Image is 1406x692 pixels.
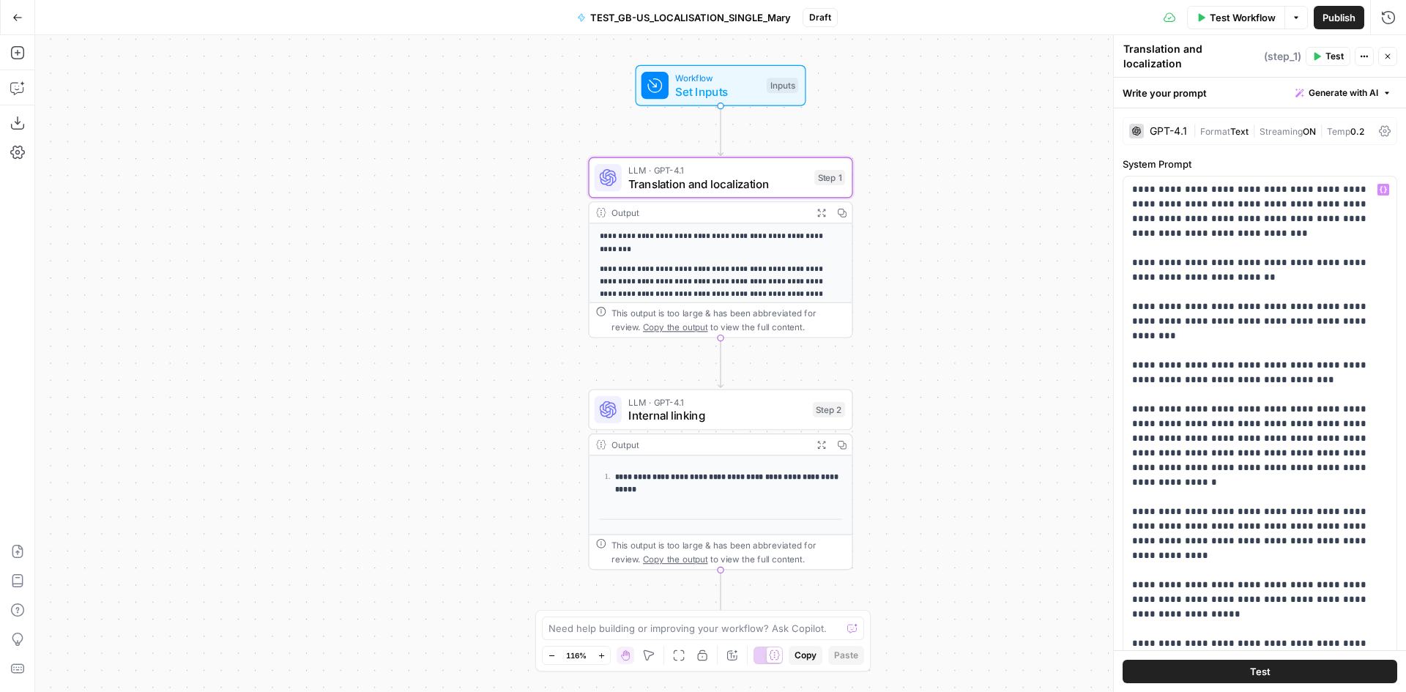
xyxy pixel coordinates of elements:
[1230,126,1249,137] span: Text
[628,395,806,409] span: LLM · GPT-4.1
[718,338,724,388] g: Edge from step_1 to step_2
[1123,660,1397,683] button: Test
[628,407,806,424] span: Internal linking
[767,78,798,93] div: Inputs
[1187,6,1284,29] button: Test Workflow
[1193,123,1200,138] span: |
[789,646,822,665] button: Copy
[1210,10,1276,25] span: Test Workflow
[809,11,831,24] span: Draft
[643,554,708,564] span: Copy the output
[568,6,800,29] button: TEST_GB-US_LOCALISATION_SINGLE_Mary
[813,402,845,417] div: Step 2
[834,649,858,662] span: Paste
[1327,126,1350,137] span: Temp
[1260,126,1303,137] span: Streaming
[590,10,791,25] span: TEST_GB-US_LOCALISATION_SINGLE_Mary
[718,570,724,620] g: Edge from step_2 to end
[588,65,852,106] div: WorkflowSet InputsInputs
[611,306,845,333] div: This output is too large & has been abbreviated for review. to view the full content.
[1249,123,1260,138] span: |
[675,71,759,85] span: Workflow
[1264,49,1301,64] span: ( step_1 )
[1123,157,1397,171] label: System Prompt
[675,83,759,100] span: Set Inputs
[628,163,808,177] span: LLM · GPT-4.1
[1306,47,1350,66] button: Test
[1316,123,1327,138] span: |
[1150,126,1187,136] div: GPT-4.1
[1114,78,1406,108] div: Write your prompt
[1309,86,1378,100] span: Generate with AI
[828,646,864,665] button: Paste
[718,106,724,156] g: Edge from start to step_1
[1123,42,1260,71] textarea: Translation and localization
[1290,83,1397,103] button: Generate with AI
[1303,126,1316,137] span: ON
[1350,126,1364,137] span: 0.2
[1250,664,1271,679] span: Test
[1314,6,1364,29] button: Publish
[1325,50,1344,63] span: Test
[628,175,808,192] span: Translation and localization
[611,438,806,452] div: Output
[1200,126,1230,137] span: Format
[795,649,817,662] span: Copy
[611,206,806,220] div: Output
[1323,10,1355,25] span: Publish
[814,170,845,185] div: Step 1
[611,538,845,565] div: This output is too large & has been abbreviated for review. to view the full content.
[643,321,708,332] span: Copy the output
[566,650,587,661] span: 116%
